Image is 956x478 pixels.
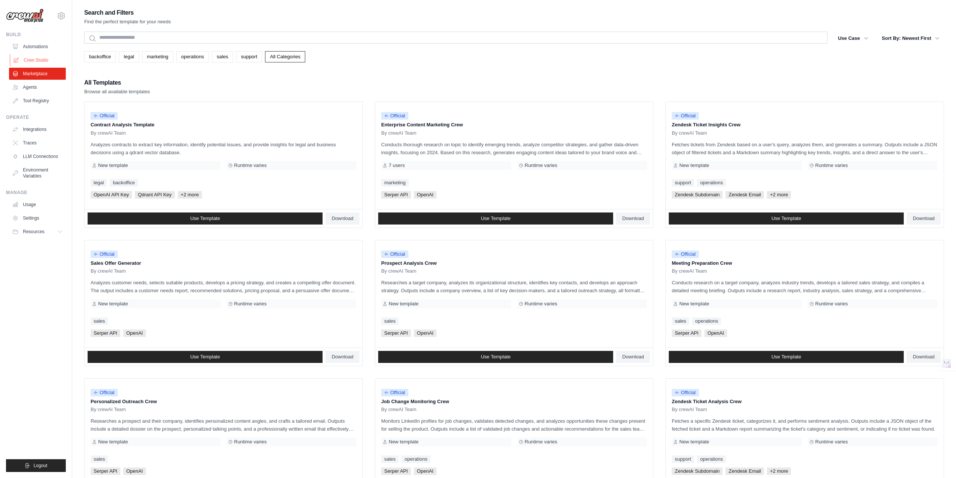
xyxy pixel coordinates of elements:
[381,279,647,294] p: Researches a target company, analyzes its organizational structure, identifies key contacts, and ...
[123,329,146,337] span: OpenAI
[672,191,723,199] span: Zendesk Subdomain
[176,51,209,62] a: operations
[381,259,647,267] p: Prospect Analysis Crew
[726,467,764,475] span: Zendesk Email
[234,439,267,445] span: Runtime varies
[381,389,408,396] span: Official
[907,212,941,225] a: Download
[913,354,935,360] span: Download
[381,179,409,187] a: marketing
[234,162,267,168] span: Runtime varies
[91,268,126,274] span: By crewAI Team
[91,389,118,396] span: Official
[525,301,558,307] span: Runtime varies
[692,317,721,325] a: operations
[332,215,353,222] span: Download
[212,51,233,62] a: sales
[6,9,44,23] img: Logo
[381,417,647,433] p: Monitors LinkedIn profiles for job changes, validates detected changes, and analyzes opportunitie...
[91,259,356,267] p: Sales Offer Generator
[771,354,801,360] span: Use Template
[616,212,650,225] a: Download
[236,51,262,62] a: support
[771,215,801,222] span: Use Template
[6,32,66,38] div: Build
[110,179,138,187] a: backoffice
[679,301,709,307] span: New template
[877,32,944,45] button: Sort By: Newest First
[815,301,848,307] span: Runtime varies
[672,279,938,294] p: Conducts research on a target company, analyzes industry trends, develops a tailored sales strate...
[815,439,848,445] span: Runtime varies
[414,329,436,337] span: OpenAI
[669,212,904,225] a: Use Template
[98,162,128,168] span: New template
[119,51,139,62] a: legal
[9,123,66,135] a: Integrations
[481,354,511,360] span: Use Template
[672,179,694,187] a: support
[672,407,707,413] span: By crewAI Team
[907,351,941,363] a: Download
[6,190,66,196] div: Manage
[88,212,323,225] a: Use Template
[98,439,128,445] span: New template
[142,51,173,62] a: marketing
[672,329,701,337] span: Serper API
[91,317,108,325] a: sales
[672,259,938,267] p: Meeting Preparation Crew
[91,279,356,294] p: Analyzes customer needs, selects suitable products, develops a pricing strategy, and creates a co...
[381,407,417,413] span: By crewAI Team
[378,212,613,225] a: Use Template
[381,268,417,274] span: By crewAI Team
[91,179,107,187] a: legal
[326,212,359,225] a: Download
[381,317,398,325] a: sales
[84,88,150,96] p: Browse all available templates
[91,455,108,463] a: sales
[833,32,873,45] button: Use Case
[767,191,791,199] span: +2 more
[84,51,116,62] a: backoffice
[616,351,650,363] a: Download
[190,215,220,222] span: Use Template
[91,121,356,129] p: Contract Analysis Template
[672,317,689,325] a: sales
[481,215,511,222] span: Use Template
[401,455,430,463] a: operations
[672,398,938,405] p: Zendesk Ticket Analysis Crew
[381,112,408,120] span: Official
[414,467,436,475] span: OpenAI
[91,467,120,475] span: Serper API
[9,41,66,53] a: Automations
[679,162,709,168] span: New template
[91,329,120,337] span: Serper API
[679,439,709,445] span: New template
[91,407,126,413] span: By crewAI Team
[98,301,128,307] span: New template
[389,439,418,445] span: New template
[381,250,408,258] span: Official
[9,68,66,80] a: Marketplace
[381,121,647,129] p: Enterprise Content Marketing Crew
[9,199,66,211] a: Usage
[672,389,699,396] span: Official
[84,18,171,26] p: Find the perfect template for your needs
[389,162,405,168] span: 7 users
[91,191,132,199] span: OpenAI API Key
[9,212,66,224] a: Settings
[88,351,323,363] a: Use Template
[669,351,904,363] a: Use Template
[381,455,398,463] a: sales
[123,467,146,475] span: OpenAI
[697,455,726,463] a: operations
[726,191,764,199] span: Zendesk Email
[135,191,175,199] span: Qdrant API Key
[672,121,938,129] p: Zendesk Ticket Insights Crew
[525,439,558,445] span: Runtime varies
[414,191,436,199] span: OpenAI
[378,351,613,363] a: Use Template
[178,191,202,199] span: +2 more
[9,95,66,107] a: Tool Registry
[84,77,150,88] h2: All Templates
